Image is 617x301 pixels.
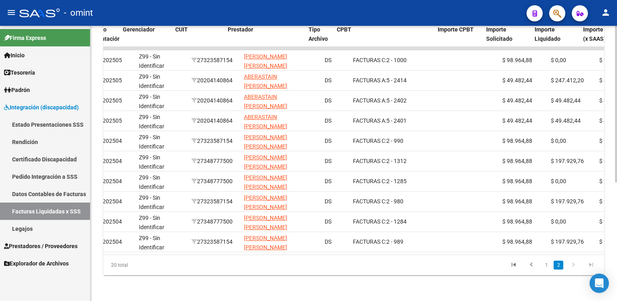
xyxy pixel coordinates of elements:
[191,96,237,105] div: 20204140864
[531,21,580,56] datatable-header-cell: Importe Liquidado
[502,77,532,84] span: $ 49.482,44
[353,238,386,245] span: FACTURAS C:
[325,238,332,245] span: DS
[325,57,332,63] span: DS
[325,138,332,144] span: DS
[502,117,532,124] span: $ 49.482,44
[191,116,237,125] div: 20204140864
[139,215,164,230] span: Z99 - Sin Identificar
[506,261,521,270] a: go to first page
[353,96,447,105] div: 5 - 2402
[325,97,332,104] span: DS
[308,26,328,42] span: Tipo Archivo
[590,274,609,293] div: Open Intercom Messenger
[325,198,332,205] span: DS
[353,157,447,166] div: 2 - 1312
[551,117,581,124] span: $ 49.482,44
[191,177,237,186] div: 27348777500
[244,134,287,150] span: [PERSON_NAME] [PERSON_NAME]
[103,97,122,104] span: 202505
[244,53,287,69] span: [PERSON_NAME] [PERSON_NAME]
[139,235,164,251] span: Z99 - Sin Identificar
[103,198,122,205] span: 202504
[337,26,351,33] span: CPBT
[191,217,237,226] div: 27348777500
[541,261,551,270] a: 1
[305,21,334,56] datatable-header-cell: Tipo Archivo
[353,117,386,124] span: FACTURAS A:
[6,8,16,17] mat-icon: menu
[244,174,287,190] span: [PERSON_NAME] [PERSON_NAME]
[353,177,447,186] div: 2 - 1285
[551,158,584,164] span: $ 197.929,76
[244,94,287,109] span: ABERASTAIN [PERSON_NAME]
[502,97,532,104] span: $ 49.482,44
[139,94,164,109] span: Z99 - Sin Identificar
[483,21,531,56] datatable-header-cell: Importe Solicitado
[353,56,447,65] div: 2 - 1000
[502,158,532,164] span: $ 98.964,88
[554,261,563,270] a: 2
[325,178,332,184] span: DS
[524,261,539,270] a: go to previous page
[4,68,35,77] span: Tesorería
[325,117,332,124] span: DS
[191,136,237,146] div: 27323587154
[191,197,237,206] div: 27323587154
[103,158,122,164] span: 202504
[103,138,122,144] span: 202504
[434,21,483,56] datatable-header-cell: Importe CPBT
[4,259,69,268] span: Explorador de Archivos
[103,117,122,124] span: 202505
[103,178,122,184] span: 202504
[4,86,30,94] span: Padrón
[325,77,332,84] span: DS
[172,21,225,56] datatable-header-cell: CUIT
[353,136,447,146] div: 2 - 990
[139,174,164,190] span: Z99 - Sin Identificar
[535,26,560,42] span: Importe Liquidado
[191,76,237,85] div: 20204140864
[502,57,532,63] span: $ 98.964,88
[120,21,172,56] datatable-header-cell: Gerenciador
[502,198,532,205] span: $ 98.964,88
[551,97,581,104] span: $ 49.482,44
[353,198,386,205] span: FACTURAS C:
[4,33,46,42] span: Firma Express
[353,116,447,125] div: 5 - 2401
[4,242,78,251] span: Prestadores / Proveedores
[4,51,25,60] span: Inicio
[86,26,121,42] span: Período Presentación
[103,238,122,245] span: 202504
[353,158,386,164] span: FACTURAS C:
[502,138,532,144] span: $ 98.964,88
[103,77,122,84] span: 202505
[353,97,386,104] span: FACTURAS A:
[551,57,566,63] span: $ 0,00
[244,154,287,170] span: [PERSON_NAME] [PERSON_NAME]
[551,178,566,184] span: $ 0,00
[601,8,611,17] mat-icon: person
[540,258,552,272] li: page 1
[103,218,122,225] span: 202504
[64,4,93,22] span: - omint
[139,134,164,150] span: Z99 - Sin Identificar
[139,194,164,210] span: Z99 - Sin Identificar
[502,238,532,245] span: $ 98.964,88
[353,217,447,226] div: 2 - 1284
[244,114,287,130] span: ABERASTAIN [PERSON_NAME]
[551,218,566,225] span: $ 0,00
[123,26,155,33] span: Gerenciador
[486,26,512,42] span: Importe Solicitado
[353,77,386,84] span: FACTURAS A:
[551,198,584,205] span: $ 197.929,76
[551,138,566,144] span: $ 0,00
[225,21,305,56] datatable-header-cell: Prestador
[353,237,447,247] div: 2 - 989
[325,218,332,225] span: DS
[175,26,188,33] span: CUIT
[353,76,447,85] div: 5 - 2414
[502,218,532,225] span: $ 98.964,88
[139,114,164,130] span: Z99 - Sin Identificar
[103,57,122,63] span: 202505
